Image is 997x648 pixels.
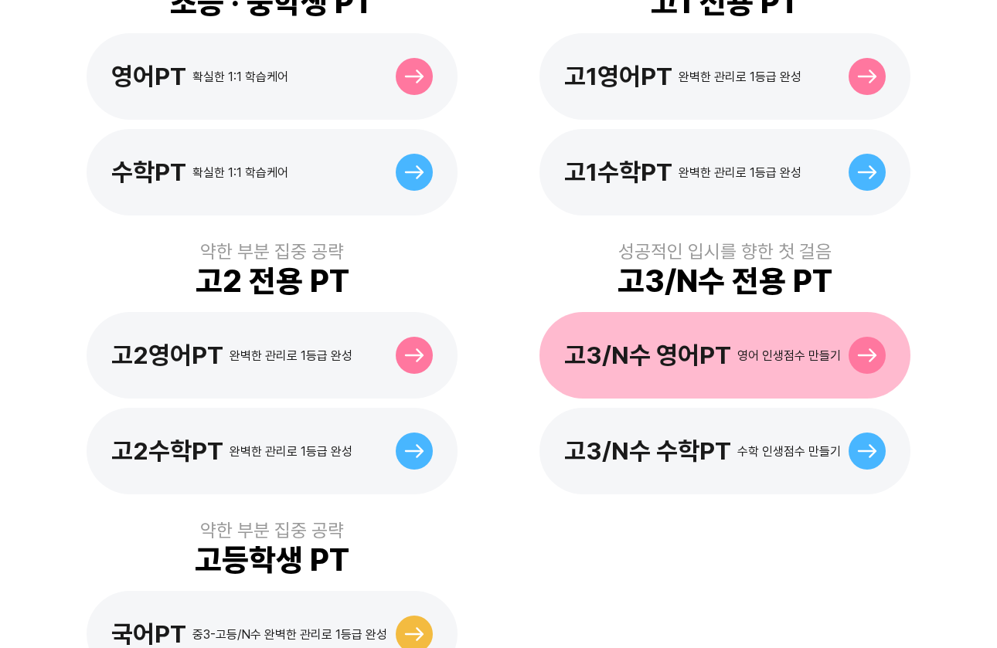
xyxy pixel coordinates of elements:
div: 확실한 1:1 학습케어 [192,70,288,84]
div: 수학 인생점수 만들기 [737,444,841,459]
div: 약한 부분 집중 공략 [200,240,344,263]
div: 고2수학PT [111,436,223,466]
div: 고1수학PT [564,158,672,187]
div: 고2 전용 PT [196,263,349,300]
div: 고2영어PT [111,341,223,370]
div: 약한 부분 집중 공략 [200,519,344,541]
div: 완벽한 관리로 1등급 완성 [679,70,801,84]
div: 고3/N수 수학PT [564,436,731,466]
div: 완벽한 관리로 1등급 완성 [230,444,352,459]
div: 영어PT [111,62,186,91]
div: 고등학생 PT [195,541,349,578]
div: 확실한 1:1 학습케어 [192,165,288,180]
div: 중3-고등/N수 완벽한 관리로 1등급 완성 [192,627,387,642]
div: 고3/N수 영어PT [564,341,731,370]
div: 완벽한 관리로 1등급 완성 [679,165,801,180]
div: 수학PT [111,158,186,187]
div: 고3/N수 전용 PT [618,263,832,300]
div: 영어 인생점수 만들기 [737,348,841,363]
div: 완벽한 관리로 1등급 완성 [230,348,352,363]
div: 고1영어PT [564,62,672,91]
div: 성공적인 입시를 향한 첫 걸음 [618,240,832,263]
